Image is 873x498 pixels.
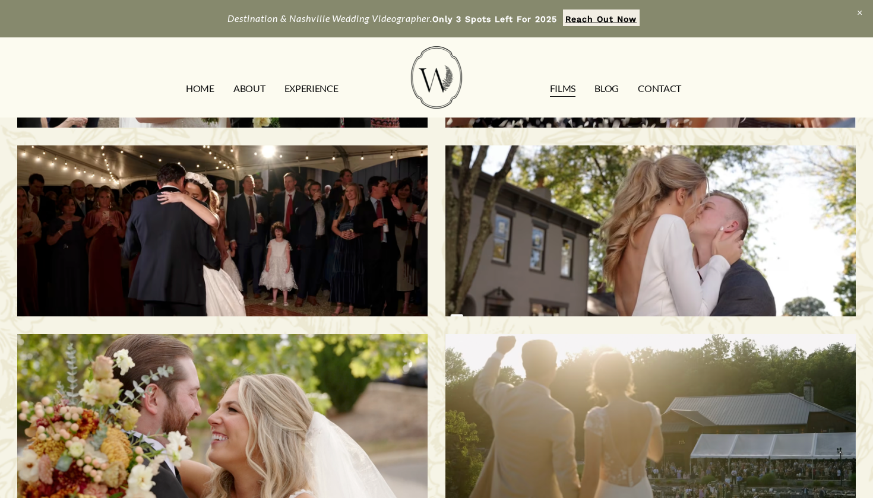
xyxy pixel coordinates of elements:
[233,79,265,98] a: ABOUT
[284,79,339,98] a: EXPERIENCE
[638,79,681,98] a: CONTACT
[565,14,637,24] strong: Reach Out Now
[594,79,619,98] a: Blog
[563,9,640,26] a: Reach Out Now
[550,79,575,98] a: FILMS
[445,145,856,316] a: Bailee & Matthew | Milton, KY
[17,145,428,316] a: Montgomery & Tanner | West Point, MS
[411,46,462,109] img: Wild Fern Weddings
[186,79,214,98] a: HOME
